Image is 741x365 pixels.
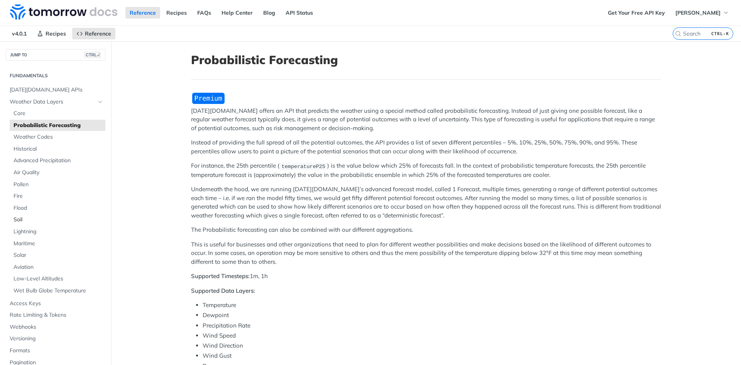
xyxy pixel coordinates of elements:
[10,335,103,343] span: Versioning
[33,28,70,39] a: Recipes
[709,30,731,37] kbd: CTRL-K
[10,190,105,202] a: Fire
[203,301,661,310] li: Temperature
[10,131,105,143] a: Weather Codes
[10,214,105,226] a: Soil
[14,251,103,259] span: Solar
[10,98,95,106] span: Weather Data Layers
[97,99,103,105] button: Hide subpages for Weather Data Layers
[6,96,105,108] a: Weather Data LayersHide subpages for Weather Data Layers
[10,167,105,178] a: Air Quality
[14,240,103,248] span: Maritime
[14,263,103,271] span: Aviation
[14,145,103,153] span: Historical
[10,311,103,319] span: Rate Limiting & Tokens
[6,309,105,321] a: Rate Limiting & Tokens
[10,202,105,214] a: Flood
[675,31,681,37] svg: Search
[203,331,661,340] li: Wind Speed
[203,341,661,350] li: Wind Direction
[191,185,661,220] p: Underneath the hood, we are running [DATE][DOMAIN_NAME]’s advanced forecast model, called 1 Forec...
[85,30,111,37] span: Reference
[203,351,661,360] li: Wind Gust
[203,311,661,320] li: Dewpoint
[14,287,103,295] span: Wet Bulb Globe Temperature
[10,347,103,355] span: Formats
[6,298,105,309] a: Access Keys
[72,28,115,39] a: Reference
[191,161,661,179] p: For instance, the 25th percentile ( ) is the value below which 25% of forecasts fall. In the cont...
[191,240,661,267] p: This is useful for businesses and other organizations that need to plan for different weather pos...
[10,155,105,166] a: Advanced Precipitation
[14,275,103,283] span: Low-Level Altitudes
[675,9,721,16] span: [PERSON_NAME]
[14,157,103,165] span: Advanced Precipitation
[604,7,669,19] a: Get Your Free API Key
[6,72,105,79] h2: Fundamentals
[14,133,103,141] span: Weather Codes
[10,226,105,238] a: Lightning
[8,28,31,39] span: v4.0.1
[14,169,103,177] span: Air Quality
[191,226,661,234] p: The Probabilistic forecasting can also be combined with our different aggregations.
[191,53,661,67] h1: Probabilistic Forecasting
[10,86,103,94] span: [DATE][DOMAIN_NAME] APIs
[217,7,257,19] a: Help Center
[10,323,103,331] span: Webhooks
[14,122,103,129] span: Probabilistic Forecasting
[10,250,105,261] a: Solar
[10,285,105,297] a: Wet Bulb Globe Temperature
[193,7,215,19] a: FAQs
[259,7,279,19] a: Blog
[191,287,255,294] strong: Supported Data Layers:
[191,138,661,156] p: Instead of providing the full spread of all the potential outcomes, the API provides a list of se...
[671,7,733,19] button: [PERSON_NAME]
[10,261,105,273] a: Aviation
[125,7,160,19] a: Reference
[10,108,105,119] a: Core
[14,192,103,200] span: Fire
[10,300,103,307] span: Access Keys
[6,321,105,333] a: Webhooks
[6,84,105,96] a: [DATE][DOMAIN_NAME] APIs
[281,163,325,169] span: temperatureP25
[14,216,103,224] span: Soil
[281,7,317,19] a: API Status
[14,181,103,188] span: Pollen
[162,7,191,19] a: Recipes
[6,333,105,345] a: Versioning
[46,30,66,37] span: Recipes
[10,120,105,131] a: Probabilistic Forecasting
[10,238,105,250] a: Maritime
[10,4,117,20] img: Tomorrow.io Weather API Docs
[191,272,250,280] strong: Supported Timesteps:
[203,321,661,330] li: Precipitation Rate
[6,49,105,61] button: JUMP TOCTRL-/
[84,52,101,58] span: CTRL-/
[10,143,105,155] a: Historical
[14,204,103,212] span: Flood
[191,272,661,281] p: 1m, 1h
[6,345,105,357] a: Formats
[10,273,105,285] a: Low-Level Altitudes
[14,228,103,236] span: Lightning
[10,179,105,190] a: Pollen
[14,110,103,117] span: Core
[191,107,661,133] p: [DATE][DOMAIN_NAME] offers an API that predicts the weather using a special method called probabi...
